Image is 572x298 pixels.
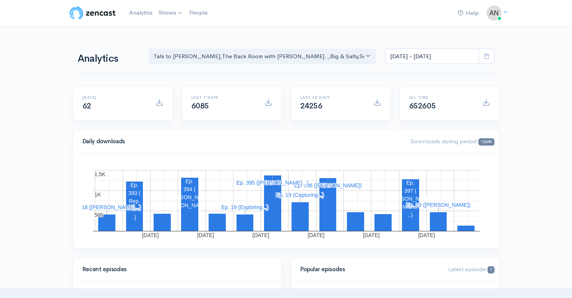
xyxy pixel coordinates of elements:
span: Downloads during period: [410,138,494,145]
text: Ep. 396 ([PERSON_NAME]) [294,182,361,188]
text: Ep. [185,178,193,184]
text: Ep. [130,182,138,188]
text: 1K [94,192,101,198]
img: ... [486,5,502,21]
text: [PERSON_NAME] [388,196,432,202]
h6: All time [409,95,473,100]
h6: Last 7 days [191,95,255,100]
a: Help [455,5,482,21]
text: Ep. [406,180,414,186]
span: 62 [83,101,91,111]
h1: Analytics [78,53,139,64]
text: [DATE] [308,232,324,238]
h4: Recent episodes [83,266,267,273]
text: [DATE] [142,232,159,238]
text: [PERSON_NAME] [167,194,211,200]
svg: A chart. [83,162,490,239]
span: 7 [488,266,494,273]
span: Latest episode: [448,265,494,273]
div: Talk to [PERSON_NAME] , The Back Room with [PERSON_NAME].. , Big & Salty , Serial Tales - [PERSON... [154,52,365,61]
text: [DATE] [418,232,435,238]
text: 1.5K [94,171,105,177]
input: analytics date range selector [385,49,479,64]
h6: Last 30 days [300,95,364,100]
span: 10449 [478,138,494,146]
text: [PERSON_NAME]...) [164,202,214,208]
button: Talk to Allison, The Back Room with Andy O..., Big & Salty, Serial Tales - Joan Julie..., The Cam... [149,49,376,64]
span: 24256 [300,101,322,111]
text: .) [133,214,136,220]
a: People [186,5,211,21]
text: Ep. 395 ([PERSON_NAME]...) [236,180,308,186]
a: Analytics [126,5,156,21]
text: ..) [408,212,412,218]
text: Ep. 18 ([PERSON_NAME]...) [72,204,141,210]
span: 652605 [409,101,436,111]
text: Ep. 19 (Exploring...) [221,204,269,210]
a: Shows [156,5,186,21]
text: Ep. 19 (Capturing...) [275,192,324,198]
img: ZenCast Logo [68,5,117,21]
text: [DATE] [363,232,379,238]
text: [DATE] [197,232,214,238]
h6: [DATE] [83,95,146,100]
text: 500 [94,212,104,218]
text: [DATE] [252,232,269,238]
text: Ep. 23 ([PERSON_NAME]) [406,202,470,208]
h4: Popular episodes [300,266,439,273]
h4: Daily downloads [83,138,402,145]
span: 6085 [191,101,209,111]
